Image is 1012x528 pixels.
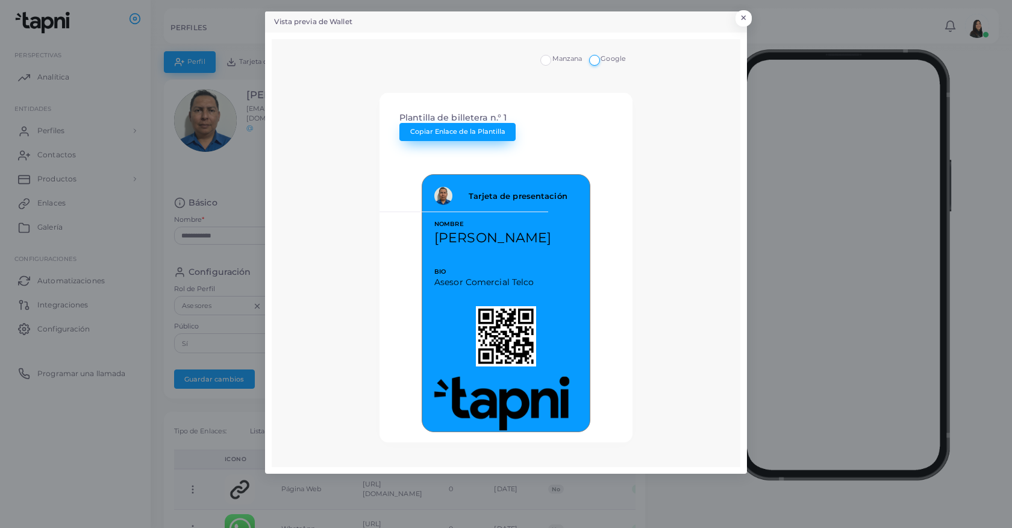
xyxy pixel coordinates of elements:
[434,268,446,275] font: BIO
[434,220,464,228] font: NOMBRE
[434,277,534,288] font: Asesor Comercial Telco
[410,127,505,136] font: Copiar Enlace de la Plantilla
[399,123,516,141] button: Copiar Enlace de la Plantilla
[740,10,748,26] font: ×
[274,17,352,26] font: Vista previa de Wallet
[469,191,567,219] font: Tarjeta de presentación digital
[552,54,583,63] font: Manzana
[476,306,536,366] img: Código QR
[434,187,452,205] img: Logo
[601,54,626,63] font: Google
[434,230,551,246] font: [PERSON_NAME]
[736,10,752,26] button: Cerca
[422,376,590,432] img: logo-dark-300x100.png
[399,112,507,123] font: Plantilla de billetera n.° 1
